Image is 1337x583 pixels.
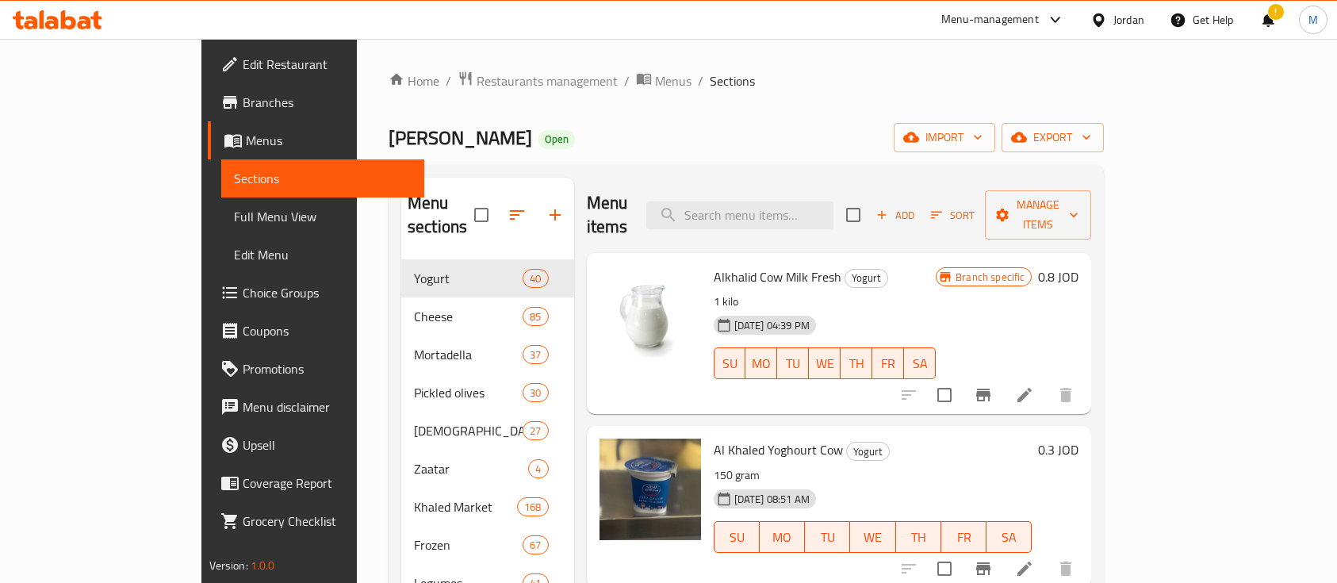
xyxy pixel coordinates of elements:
span: Full Menu View [234,207,412,226]
span: Al Khaled Yoghourt Cow [714,438,843,462]
a: Sections [221,159,425,198]
span: 85 [523,309,547,324]
div: items [523,345,548,364]
span: 67 [523,538,547,553]
span: Sort items [921,203,985,228]
span: import [906,128,983,148]
button: TH [841,347,872,379]
span: Version: [209,555,248,576]
span: Zaatar [414,459,528,478]
span: MO [766,526,799,549]
span: Edit Restaurant [243,55,412,74]
div: Mortadella37 [401,336,574,374]
span: Coverage Report [243,474,412,493]
span: SU [721,526,753,549]
h6: 0.3 JOD [1038,439,1078,461]
button: WE [809,347,841,379]
button: WE [850,521,895,553]
span: Yogurt [847,443,889,461]
nav: breadcrumb [389,71,1104,91]
span: Sort sections [498,196,536,234]
span: TU [783,352,803,375]
span: 4 [529,462,547,477]
span: Restaurants management [477,71,618,90]
span: 1.0.0 [251,555,275,576]
button: SA [904,347,936,379]
a: Menus [208,121,425,159]
span: Select to update [928,378,961,412]
span: Menu disclaimer [243,397,412,416]
a: Upsell [208,426,425,464]
span: Yogurt [845,269,887,287]
div: items [523,269,548,288]
div: items [523,307,548,326]
span: Select section [837,198,870,232]
span: Branch specific [949,270,1031,285]
span: Choice Groups [243,283,412,302]
p: 150 gram [714,466,1032,485]
span: Alkhalid Cow Milk Fresh [714,265,841,289]
button: MO [760,521,805,553]
a: Branches [208,83,425,121]
span: Sections [234,169,412,188]
h6: 0.8 JOD [1038,266,1078,288]
span: SA [993,526,1025,549]
span: Frozen [414,535,523,554]
span: Khaled Market [414,497,517,516]
a: Grocery Checklist [208,502,425,540]
span: Sections [710,71,755,90]
button: FR [872,347,904,379]
a: Coverage Report [208,464,425,502]
button: export [1002,123,1104,152]
span: 27 [523,424,547,439]
a: Edit menu item [1015,559,1034,578]
span: FR [879,352,898,375]
span: Add [874,206,917,224]
span: [DEMOGRAPHIC_DATA] and Jam and Tahini [414,421,523,440]
button: Branch-specific-item [964,376,1002,414]
div: Zaatar4 [401,450,574,488]
button: TU [777,347,809,379]
li: / [624,71,630,90]
span: Select all sections [465,198,498,232]
button: Sort [927,203,979,228]
span: Coupons [243,321,412,340]
span: WE [815,352,834,375]
span: 37 [523,347,547,362]
span: Mortadella [414,345,523,364]
li: / [698,71,703,90]
span: Promotions [243,359,412,378]
a: Coupons [208,312,425,350]
img: Alkhalid Cow Milk Fresh [600,266,701,367]
span: 40 [523,271,547,286]
div: items [528,459,548,478]
button: TU [805,521,850,553]
a: Promotions [208,350,425,388]
div: Jordan [1113,11,1144,29]
div: items [523,535,548,554]
div: Yogurt40 [401,259,574,297]
div: items [523,383,548,402]
div: Menu-management [941,10,1039,29]
button: Add [870,203,921,228]
span: Upsell [243,435,412,455]
span: [PERSON_NAME] [389,120,532,155]
span: FR [948,526,980,549]
div: Halawa and Jam and Tahini [414,421,523,440]
a: Full Menu View [221,198,425,236]
div: Frozen67 [401,526,574,564]
input: search [646,201,833,229]
h2: Menu items [587,191,628,239]
img: Al Khaled Yoghourt Cow [600,439,701,540]
li: / [446,71,451,90]
div: Cheese85 [401,297,574,336]
a: Menu disclaimer [208,388,425,426]
span: Sort [931,206,975,224]
button: SU [714,521,760,553]
span: 168 [518,500,547,515]
span: TU [811,526,844,549]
